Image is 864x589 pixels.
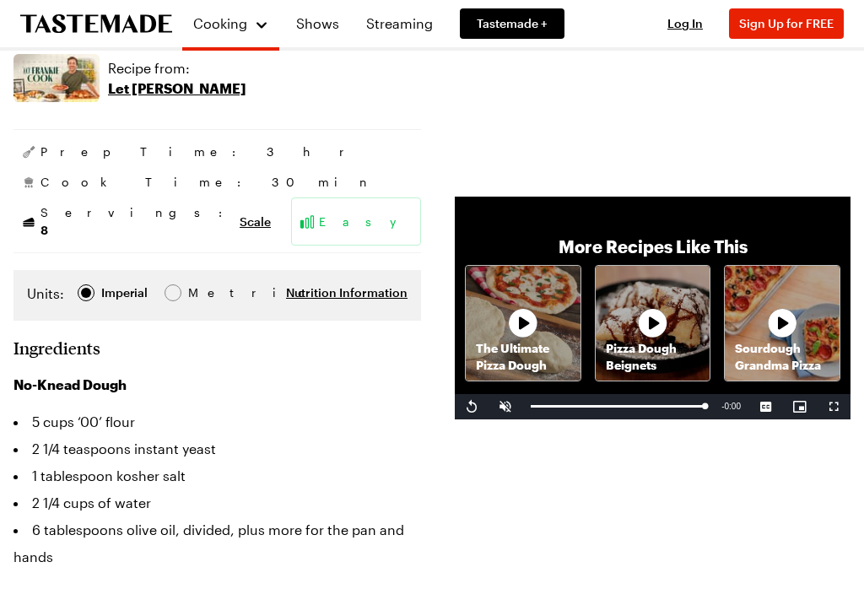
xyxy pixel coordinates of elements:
button: Log In [651,15,719,32]
button: Nutrition Information [286,284,408,301]
li: 5 cups ‘00’ flour [13,408,421,435]
span: Tastemade + [477,15,548,32]
p: Sourdough Grandma Pizza [725,340,840,374]
p: Let [PERSON_NAME] [108,78,246,99]
button: Captions [749,394,783,419]
button: Sign Up for FREE [729,8,844,39]
span: 8 [40,221,48,237]
li: 2 1/4 cups of water [13,489,421,516]
a: Sourdough Grandma PizzaRecipe image thumbnail [724,265,840,381]
button: Unmute [489,394,522,419]
a: Recipe from:Let [PERSON_NAME] [108,58,246,99]
h3: No-Knead Dough [13,375,421,395]
span: Metric [188,284,225,302]
a: Tastemade + [460,8,564,39]
span: Servings: [40,204,231,239]
span: Cooking [193,15,247,31]
div: Progress Bar [531,405,705,408]
div: Imperial Metric [27,284,224,307]
span: Log In [667,16,703,30]
p: More Recipes Like This [559,235,748,258]
label: Units: [27,284,64,304]
div: Imperial [101,284,148,302]
p: The Ultimate Pizza Dough [466,340,580,374]
div: Metric [188,284,224,302]
span: Cook Time: 30 min [40,174,373,191]
span: Imperial [101,284,149,302]
h2: Ingredients [13,338,100,358]
li: 6 tablespoons olive oil, divided, plus more for the pan and hands [13,516,421,570]
span: Sign Up for FREE [739,16,834,30]
span: 0:00 [725,402,741,411]
button: Cooking [192,7,269,41]
li: 2 1/4 teaspoons instant yeast [13,435,421,462]
a: The Ultimate Pizza DoughRecipe image thumbnail [465,265,581,381]
p: Pizza Dough Beignets [596,340,710,374]
li: 1 tablespoon kosher salt [13,462,421,489]
p: Recipe from: [108,58,246,78]
button: Fullscreen [817,394,850,419]
button: Scale [240,213,271,230]
span: Easy [319,213,413,230]
span: - [721,402,724,411]
span: Prep Time: 3 hr [40,143,360,160]
button: Replay [455,394,489,419]
a: Pizza Dough BeignetsRecipe image thumbnail [595,265,711,381]
a: To Tastemade Home Page [20,14,172,34]
img: Show where recipe is used [13,54,100,102]
button: Picture-in-Picture [783,394,817,419]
